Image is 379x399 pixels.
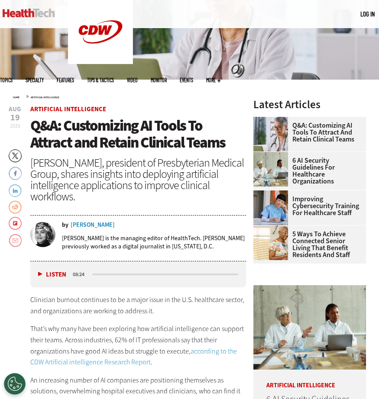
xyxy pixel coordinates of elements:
[253,225,292,232] a: Networking Solutions for Senior Living
[127,77,138,83] a: Video
[253,285,366,370] img: Doctors meeting in the office
[30,222,55,247] img: Teta-Alim
[253,152,288,187] img: Doctors meeting in the office
[9,106,21,113] span: Aug
[30,116,225,152] span: Q&A: Customizing AI Tools To Attract and Retain Clinical Teams
[253,117,292,124] a: doctor on laptop
[57,77,74,83] a: Features
[253,152,292,159] a: Doctors meeting in the office
[360,10,375,18] a: Log in
[30,105,106,113] a: Artificial Intelligence
[62,234,246,251] p: [PERSON_NAME] is the managing editor of HealthTech. [PERSON_NAME] previously worked as a digital ...
[253,231,361,258] a: 5 Ways to Achieve Connected Senior Living That Benefit Residents and Staff
[30,261,246,287] div: media player
[206,77,220,83] span: More
[31,96,59,99] a: Artificial Intelligence
[38,271,66,278] button: Listen
[10,122,20,129] span: 2025
[71,270,91,278] div: duration
[151,77,167,83] a: MonITor
[13,96,19,99] a: Home
[71,222,115,228] a: [PERSON_NAME]
[360,10,375,19] div: User menu
[253,157,361,185] a: 6 AI Security Guidelines for Healthcare Organizations
[3,9,55,17] img: Home
[30,323,246,367] p: That’s why many have been exploring how artificial intelligence can support their teams. Across i...
[4,373,26,395] div: Cookies Settings
[253,370,366,389] p: Artificial Intelligence
[253,190,292,197] a: nurse studying on computer
[253,122,361,143] a: Q&A: Customizing AI Tools To Attract and Retain Clinical Teams
[13,93,246,100] div: »
[87,77,114,83] a: Tips & Tactics
[30,157,246,202] div: [PERSON_NAME], president of Presbyterian Medical Group, shares insights into deploying artificial...
[4,373,26,395] button: Open Preferences
[180,77,193,83] a: Events
[30,294,246,316] p: Clinician burnout continues to be a major issue in the U.S. healthcare sector, and organizations ...
[253,225,288,260] img: Networking Solutions for Senior Living
[9,113,21,122] span: 19
[26,77,44,83] span: Specialty
[253,190,288,225] img: nurse studying on computer
[68,57,133,66] a: CDW
[253,196,361,216] a: Improving Cybersecurity Training for Healthcare Staff
[62,222,68,228] span: by
[253,99,366,110] h3: Latest Articles
[253,117,288,151] img: doctor on laptop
